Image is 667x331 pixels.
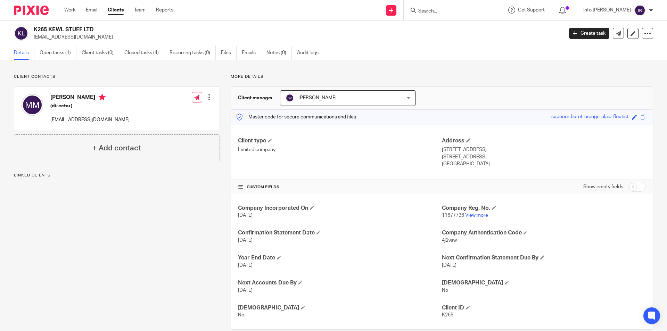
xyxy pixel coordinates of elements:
label: Show empty fields [583,183,623,190]
span: 11677736 [442,213,464,218]
h3: Client manager [238,94,273,101]
h4: + Add contact [92,143,141,154]
a: Recurring tasks (0) [170,46,216,60]
a: Emails [242,46,261,60]
h4: Next Confirmation Statement Due By [442,254,646,262]
p: More details [231,74,653,80]
p: Master code for secure communications and files [236,114,356,121]
p: [EMAIL_ADDRESS][DOMAIN_NAME] [34,34,559,41]
a: Work [64,7,75,14]
a: Team [134,7,146,14]
div: superior-burnt-orange-plaid-floutist [551,113,628,121]
h4: [DEMOGRAPHIC_DATA] [442,279,646,287]
p: Limited company [238,146,442,153]
span: [DATE] [238,288,253,293]
a: Clients [108,7,124,14]
a: Open tasks (1) [40,46,76,60]
span: [DATE] [238,238,253,243]
a: Audit logs [297,46,324,60]
a: Notes (0) [266,46,292,60]
h2: K265 KEWL STUFF LTD [34,26,454,33]
p: [STREET_ADDRESS] [442,146,646,153]
h4: Client type [238,137,442,144]
p: Info [PERSON_NAME] [583,7,631,14]
h4: Address [442,137,646,144]
span: Get Support [518,8,545,13]
span: No [238,313,244,317]
a: Email [86,7,97,14]
a: Files [221,46,237,60]
input: Search [418,8,480,15]
span: No [442,288,448,293]
h4: [PERSON_NAME] [50,94,130,102]
h4: Confirmation Statement Date [238,229,442,237]
span: K265 [442,313,453,317]
p: [GEOGRAPHIC_DATA] [442,160,646,167]
h4: Year End Date [238,254,442,262]
h4: [DEMOGRAPHIC_DATA] [238,304,442,312]
p: [STREET_ADDRESS] [442,154,646,160]
h5: (director) [50,102,130,109]
a: View more [465,213,488,218]
span: 4j2vaw [442,238,457,243]
a: Client tasks (0) [82,46,119,60]
img: svg%3E [634,5,645,16]
a: Create task [569,28,609,39]
h4: Next Accounts Due By [238,279,442,287]
img: svg%3E [21,94,43,116]
p: Client contacts [14,74,220,80]
img: Pixie [14,6,49,15]
span: [PERSON_NAME] [298,96,337,100]
h4: Company Authentication Code [442,229,646,237]
h4: Company Reg. No. [442,205,646,212]
a: Reports [156,7,173,14]
h4: Company Incorporated On [238,205,442,212]
h4: Client ID [442,304,646,312]
a: Closed tasks (4) [124,46,164,60]
span: [DATE] [238,213,253,218]
span: [DATE] [238,263,253,268]
span: [DATE] [442,263,456,268]
p: [EMAIL_ADDRESS][DOMAIN_NAME] [50,116,130,123]
img: svg%3E [286,94,294,102]
i: Primary [99,94,106,101]
a: Details [14,46,34,60]
h4: CUSTOM FIELDS [238,184,442,190]
p: Linked clients [14,173,220,178]
img: svg%3E [14,26,28,41]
